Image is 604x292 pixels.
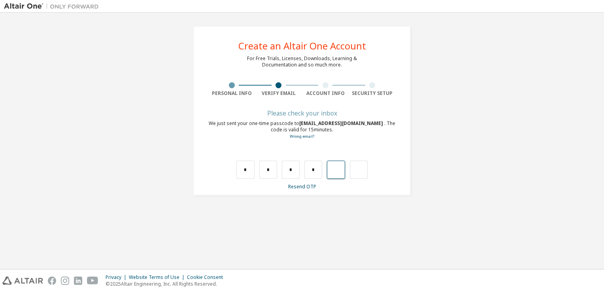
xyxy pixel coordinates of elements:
[302,90,349,97] div: Account Info
[129,274,187,281] div: Website Terms of Use
[208,90,255,97] div: Personal Info
[290,134,314,139] a: Go back to the registration form
[48,277,56,285] img: facebook.svg
[106,274,129,281] div: Privacy
[299,120,384,127] span: [EMAIL_ADDRESS][DOMAIN_NAME]
[208,111,396,116] div: Please check your inbox
[106,281,228,287] p: © 2025 Altair Engineering, Inc. All Rights Reserved.
[4,2,103,10] img: Altair One
[61,277,69,285] img: instagram.svg
[187,274,228,281] div: Cookie Consent
[2,277,43,285] img: altair_logo.svg
[208,120,396,140] div: We just sent your one-time passcode to . The code is valid for 15 minutes.
[349,90,396,97] div: Security Setup
[247,55,357,68] div: For Free Trials, Licenses, Downloads, Learning & Documentation and so much more.
[255,90,302,97] div: Verify Email
[288,183,316,190] a: Resend OTP
[238,41,366,51] div: Create an Altair One Account
[74,277,82,285] img: linkedin.svg
[87,277,98,285] img: youtube.svg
